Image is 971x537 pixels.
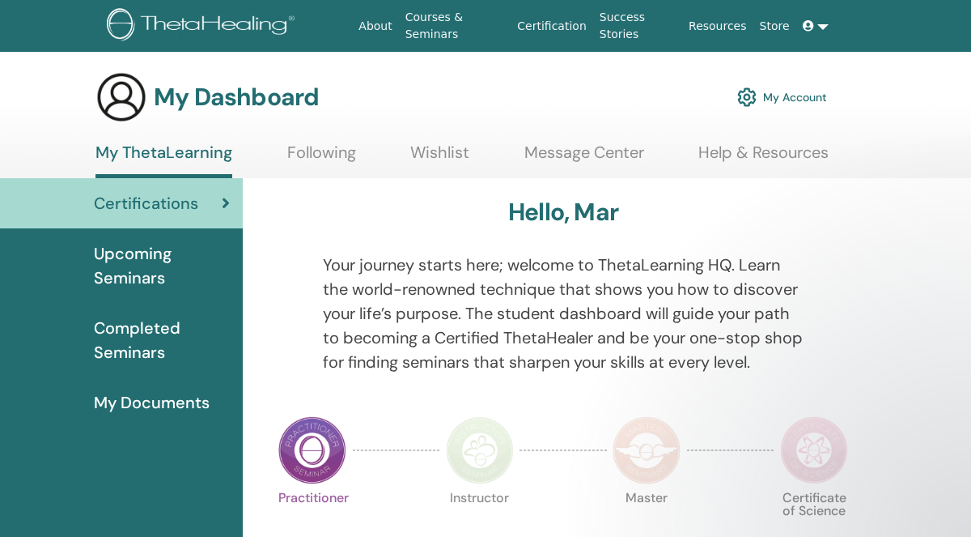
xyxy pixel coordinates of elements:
span: Upcoming Seminars [94,241,230,290]
img: Instructor [446,416,514,484]
h3: Hello, Mar [508,198,618,227]
a: Following [287,143,356,174]
a: Courses & Seminars [399,2,511,49]
img: logo.png [107,8,300,45]
span: Completed Seminars [94,316,230,364]
a: About [352,11,398,41]
a: Store [753,11,796,41]
a: Certification [511,11,592,41]
p: Your journey starts here; welcome to ThetaLearning HQ. Learn the world-renowned technique that sh... [323,253,804,374]
a: Success Stories [593,2,682,49]
a: Wishlist [410,143,469,174]
a: Help & Resources [698,143,829,174]
a: My ThetaLearning [95,143,232,178]
img: Master [613,416,681,484]
a: Resources [682,11,753,41]
a: Message Center [524,143,644,174]
img: generic-user-icon.jpg [95,71,147,123]
a: My Account [737,79,827,115]
h3: My Dashboard [154,83,319,112]
span: My Documents [94,390,210,415]
img: cog.svg [737,83,757,111]
img: Practitioner [278,416,346,484]
span: Certifications [94,191,198,215]
iframe: Intercom live chat [916,482,955,521]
